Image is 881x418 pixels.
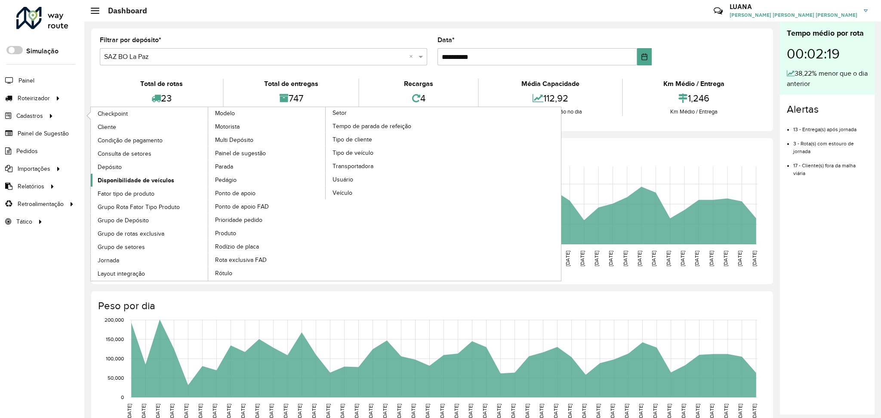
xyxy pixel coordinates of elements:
[99,6,147,15] h2: Dashboard
[787,103,868,116] h4: Alertas
[608,251,613,266] text: [DATE]
[637,48,652,65] button: Choose Date
[18,76,34,85] span: Painel
[215,135,253,144] span: Multi Depósito
[16,147,38,156] span: Pedidos
[18,129,69,138] span: Painel de Sugestão
[208,107,444,281] a: Setor
[694,251,699,266] text: [DATE]
[787,28,868,39] div: Tempo médio por rota
[208,187,326,200] a: Ponto de apoio
[208,120,326,133] a: Motorista
[18,182,44,191] span: Relatórios
[622,251,628,266] text: [DATE]
[91,120,209,133] a: Cliente
[565,251,570,266] text: [DATE]
[594,251,599,266] text: [DATE]
[326,120,444,132] a: Tempo de parada de refeição
[333,122,411,131] span: Tempo de parada de refeição
[91,254,209,267] a: Jornada
[730,11,857,19] span: [PERSON_NAME] [PERSON_NAME] [PERSON_NAME]
[215,109,235,118] span: Modelo
[737,251,742,266] text: [DATE]
[326,173,444,186] a: Usuário
[98,149,151,158] span: Consulta de setores
[91,147,209,160] a: Consulta de setores
[215,269,232,278] span: Rótulo
[215,229,236,238] span: Produto
[651,251,656,266] text: [DATE]
[91,174,209,187] a: Disponibilidade de veículos
[361,79,476,89] div: Recargas
[215,175,237,184] span: Pedágio
[208,213,326,226] a: Prioridade pedido
[100,35,161,45] label: Filtrar por depósito
[787,39,868,68] div: 00:02:19
[215,202,269,211] span: Ponto de apoio FAD
[333,175,353,184] span: Usuário
[98,189,154,198] span: Fator tipo de produto
[106,356,124,361] text: 100,000
[333,148,373,157] span: Tipo de veículo
[215,149,266,158] span: Painel de sugestão
[326,186,444,199] a: Veículo
[326,160,444,172] a: Transportadora
[333,108,347,117] span: Setor
[208,147,326,160] a: Painel de sugestão
[208,173,326,186] a: Pedágio
[91,134,209,147] a: Condição de pagamento
[665,251,671,266] text: [DATE]
[18,94,50,103] span: Roteirizador
[579,251,585,266] text: [DATE]
[637,251,642,266] text: [DATE]
[326,133,444,146] a: Tipo de cliente
[793,155,868,177] li: 17 - Cliente(s) fora da malha viária
[98,243,145,252] span: Grupo de setores
[98,216,149,225] span: Grupo de Depósito
[215,215,262,224] span: Prioridade pedido
[793,119,868,133] li: 13 - Entrega(s) após jornada
[106,336,124,342] text: 150,000
[91,240,209,253] a: Grupo de setores
[208,227,326,240] a: Produto
[98,123,116,132] span: Cliente
[108,375,124,381] text: 50,000
[226,89,356,108] div: 747
[26,46,59,56] label: Simulação
[680,251,685,266] text: [DATE]
[787,68,868,89] div: 38,22% menor que o dia anterior
[215,189,256,198] span: Ponto de apoio
[91,107,209,120] a: Checkpoint
[730,3,857,11] h3: LUANA
[481,79,620,89] div: Média Capacidade
[121,394,124,400] text: 0
[91,227,209,240] a: Grupo de rotas exclusiva
[215,162,233,171] span: Parada
[437,35,455,45] label: Data
[91,160,209,173] a: Depósito
[215,255,267,264] span: Rota exclusiva FAD
[208,253,326,266] a: Rota exclusiva FAD
[723,251,728,266] text: [DATE]
[409,52,416,62] span: Clear all
[361,89,476,108] div: 4
[98,136,163,145] span: Condição de pagamento
[333,188,352,197] span: Veículo
[708,251,714,266] text: [DATE]
[625,108,762,116] div: Km Médio / Entrega
[98,229,164,238] span: Grupo de rotas exclusiva
[326,146,444,159] a: Tipo de veículo
[98,163,122,172] span: Depósito
[625,79,762,89] div: Km Médio / Entrega
[333,162,373,171] span: Transportadora
[98,256,119,265] span: Jornada
[91,187,209,200] a: Fator tipo de produto
[16,111,43,120] span: Cadastros
[98,203,180,212] span: Grupo Rota Fator Tipo Produto
[102,89,221,108] div: 23
[91,214,209,227] a: Grupo de Depósito
[208,160,326,173] a: Parada
[333,135,372,144] span: Tipo de cliente
[752,251,757,266] text: [DATE]
[18,200,64,209] span: Retroalimentação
